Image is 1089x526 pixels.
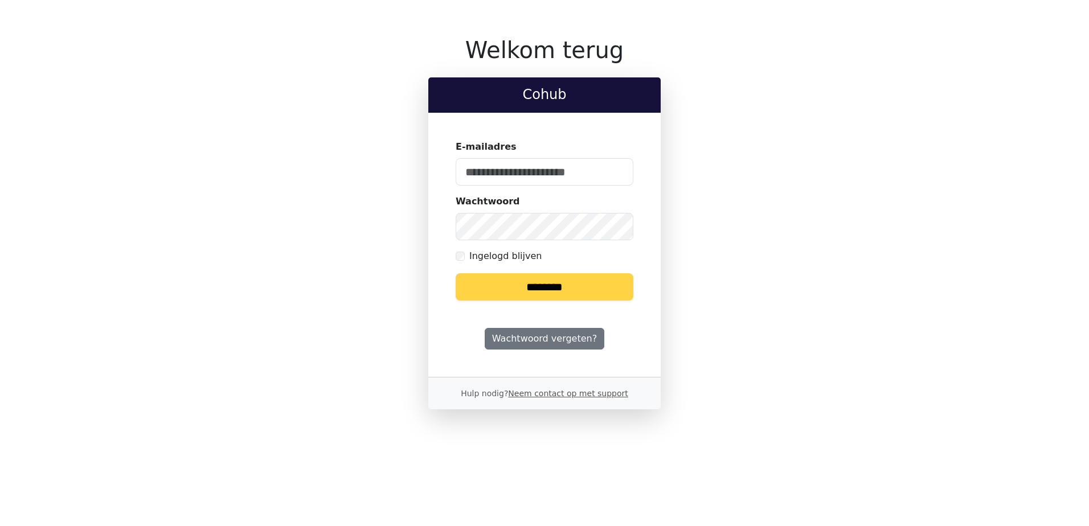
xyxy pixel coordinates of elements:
label: Ingelogd blijven [469,249,542,263]
label: E-mailadres [456,140,517,154]
label: Wachtwoord [456,195,520,208]
a: Wachtwoord vergeten? [485,328,604,350]
small: Hulp nodig? [461,389,628,398]
h2: Cohub [437,87,652,103]
h1: Welkom terug [428,36,661,64]
a: Neem contact op met support [508,389,628,398]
